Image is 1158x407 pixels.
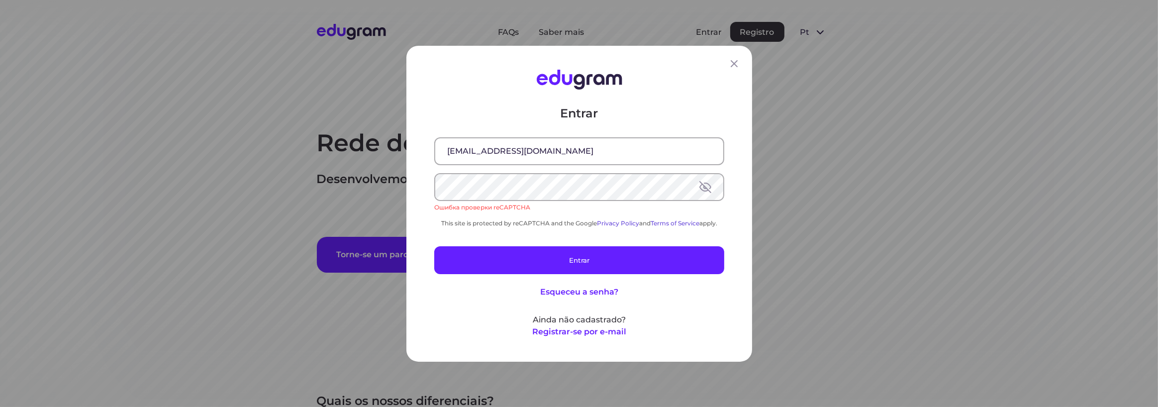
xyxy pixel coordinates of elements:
button: Esqueceu a senha? [540,286,618,298]
div: This site is protected by reCAPTCHA and the Google and apply. [434,219,724,226]
p: Ainda não cadastrado? [434,313,724,325]
img: Edugram Logo [536,70,622,90]
div: Ошибка проверки reCAPTCHA [434,203,724,211]
button: Entrar [434,246,724,274]
button: Registrar-se por e-mail [532,325,626,337]
input: E-mail [435,138,723,164]
a: Privacy Policy [597,219,639,226]
a: Terms of Service [651,219,699,226]
p: Entrar [434,105,724,121]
